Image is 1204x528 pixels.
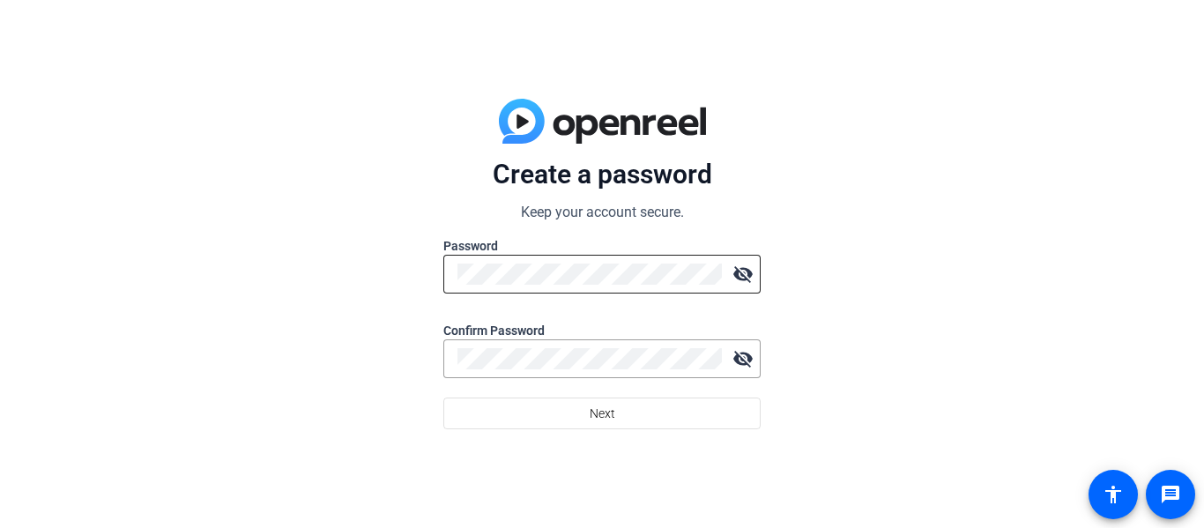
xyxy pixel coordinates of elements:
[443,398,761,429] button: Next
[725,341,761,376] mat-icon: visibility_off
[443,158,761,191] p: Create a password
[443,202,761,223] p: Keep your account secure.
[590,397,615,430] span: Next
[1103,484,1124,505] mat-icon: accessibility
[443,322,761,339] label: Confirm Password
[1160,484,1181,505] mat-icon: message
[499,99,706,145] img: blue-gradient.svg
[443,237,761,255] label: Password
[725,257,761,292] mat-icon: visibility_off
